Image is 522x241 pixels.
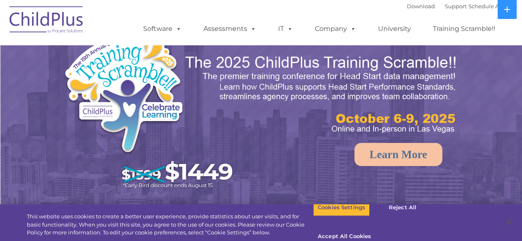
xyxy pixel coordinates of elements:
a: IT [270,21,301,37]
button: Cookies Settings [313,199,370,216]
a: Learn More [354,143,443,166]
div: This website uses cookies to create a better user experience, provide statistics about user visit... [27,213,313,237]
a: Assessments [195,21,265,37]
a: Support [445,3,467,9]
button: Close [500,213,518,231]
a: Software [135,21,190,37]
a: Download [407,3,435,9]
a: Company [307,21,364,37]
button: Reject All [377,199,428,216]
font: | [407,3,517,9]
a: University [370,21,419,37]
a: Schedule A Demo [468,3,517,9]
a: Training Scramble!! [425,21,503,37]
img: ChildPlus by Procare Solutions [5,0,88,42]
